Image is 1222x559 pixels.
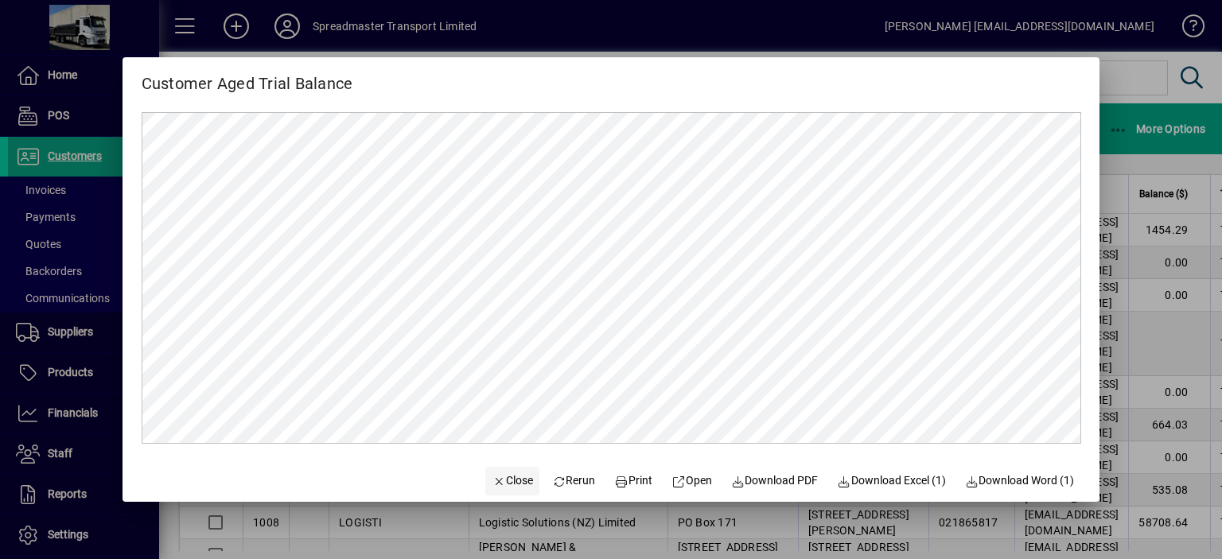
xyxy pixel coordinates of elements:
[615,472,653,489] span: Print
[485,467,539,495] button: Close
[492,472,533,489] span: Close
[837,472,946,489] span: Download Excel (1)
[665,467,718,495] a: Open
[731,472,819,489] span: Download PDF
[959,467,1081,495] button: Download Word (1)
[965,472,1075,489] span: Download Word (1)
[831,467,952,495] button: Download Excel (1)
[725,467,825,495] a: Download PDF
[123,57,372,96] h2: Customer Aged Trial Balance
[608,467,659,495] button: Print
[552,472,596,489] span: Rerun
[671,472,712,489] span: Open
